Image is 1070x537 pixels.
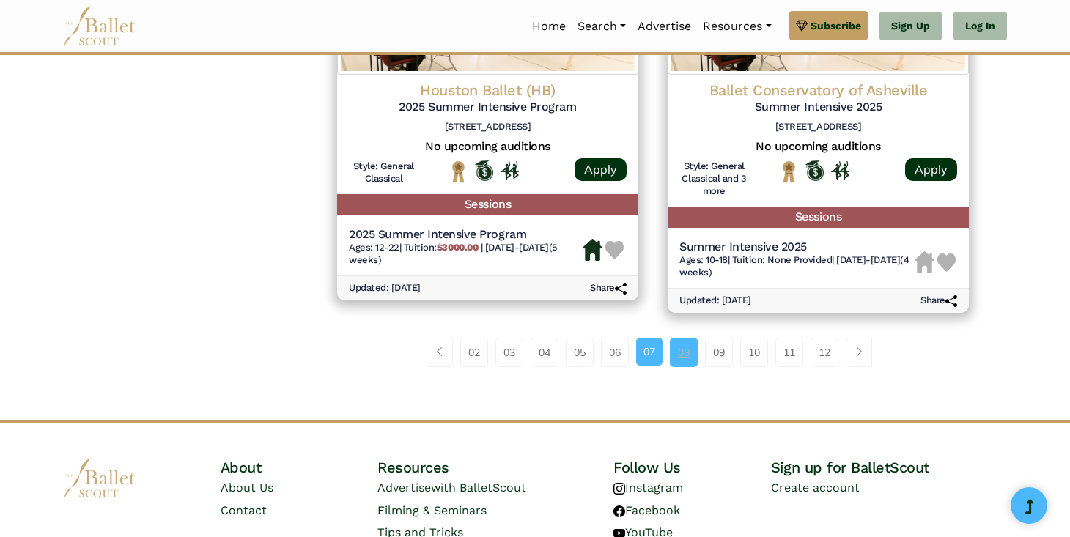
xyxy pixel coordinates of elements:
img: National [449,160,468,183]
h5: Sessions [668,207,969,228]
a: 07 [636,338,663,366]
h4: Houston Ballet (HB) [349,81,627,100]
h6: [STREET_ADDRESS] [679,121,957,133]
img: In Person [501,161,519,180]
a: Create account [771,481,860,495]
h5: No upcoming auditions [679,139,957,155]
a: Advertisewith BalletScout [377,481,526,495]
span: Tuition: [404,242,481,253]
h5: No upcoming auditions [349,139,627,155]
a: About Us [221,481,273,495]
a: 11 [775,338,803,367]
span: Tuition: None Provided [732,254,832,265]
img: gem.svg [796,18,808,34]
h5: Summer Intensive 2025 [679,100,957,115]
a: Home [526,11,572,42]
a: Advertise [632,11,697,42]
h6: Share [590,282,627,295]
h5: Summer Intensive 2025 [679,240,915,255]
img: Housing Unavailable [915,251,934,273]
img: In Person [831,161,849,180]
h4: Sign up for BalletScout [771,458,1007,477]
a: 02 [460,338,488,367]
h4: Follow Us [613,458,771,477]
img: logo [63,458,136,498]
h5: Sessions [337,194,638,215]
a: Resources [697,11,777,42]
h5: 2025 Summer Intensive Program [349,227,583,242]
a: Facebook [613,503,680,517]
a: Apply [575,158,627,181]
h5: 2025 Summer Intensive Program [349,100,627,115]
h6: Style: General Classical [349,160,418,185]
img: Housing Available [583,239,602,261]
img: Heart [605,241,624,259]
h6: [STREET_ADDRESS] [349,121,627,133]
span: Ages: 10-18 [679,254,728,265]
a: Sign Up [879,12,942,41]
h6: | | [679,254,915,279]
h6: Style: General Classical and 3 more [679,160,749,198]
h6: Updated: [DATE] [349,282,421,295]
a: Log In [953,12,1007,41]
a: Instagram [613,481,683,495]
span: [DATE]-[DATE] (4 weeks) [679,254,909,278]
a: Subscribe [789,11,868,40]
a: 09 [705,338,733,367]
a: Apply [905,158,957,181]
a: Search [572,11,632,42]
nav: Page navigation example [427,338,880,367]
a: Contact [221,503,267,517]
a: 10 [740,338,768,367]
h4: Resources [377,458,613,477]
a: 08 [670,338,698,367]
img: Heart [937,253,956,272]
img: facebook logo [613,505,625,517]
a: 03 [495,338,523,367]
b: $3000.00 [437,242,478,253]
span: with BalletScout [431,481,526,495]
h6: Updated: [DATE] [679,295,751,307]
a: Filming & Seminars [377,503,487,517]
img: instagram logo [613,483,625,495]
span: [DATE]-[DATE] (5 weeks) [349,242,558,265]
h6: | | [349,242,583,267]
img: Offers Scholarship [475,160,493,181]
a: 12 [811,338,838,367]
span: Ages: 12-22 [349,242,399,253]
h6: Share [920,295,957,307]
h4: About [221,458,378,477]
span: Subscribe [811,18,861,34]
h4: Ballet Conservatory of Asheville [679,81,957,100]
a: 04 [531,338,558,367]
img: National [780,160,798,183]
a: 06 [601,338,629,367]
a: 05 [566,338,594,367]
img: Offers Scholarship [805,160,824,181]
